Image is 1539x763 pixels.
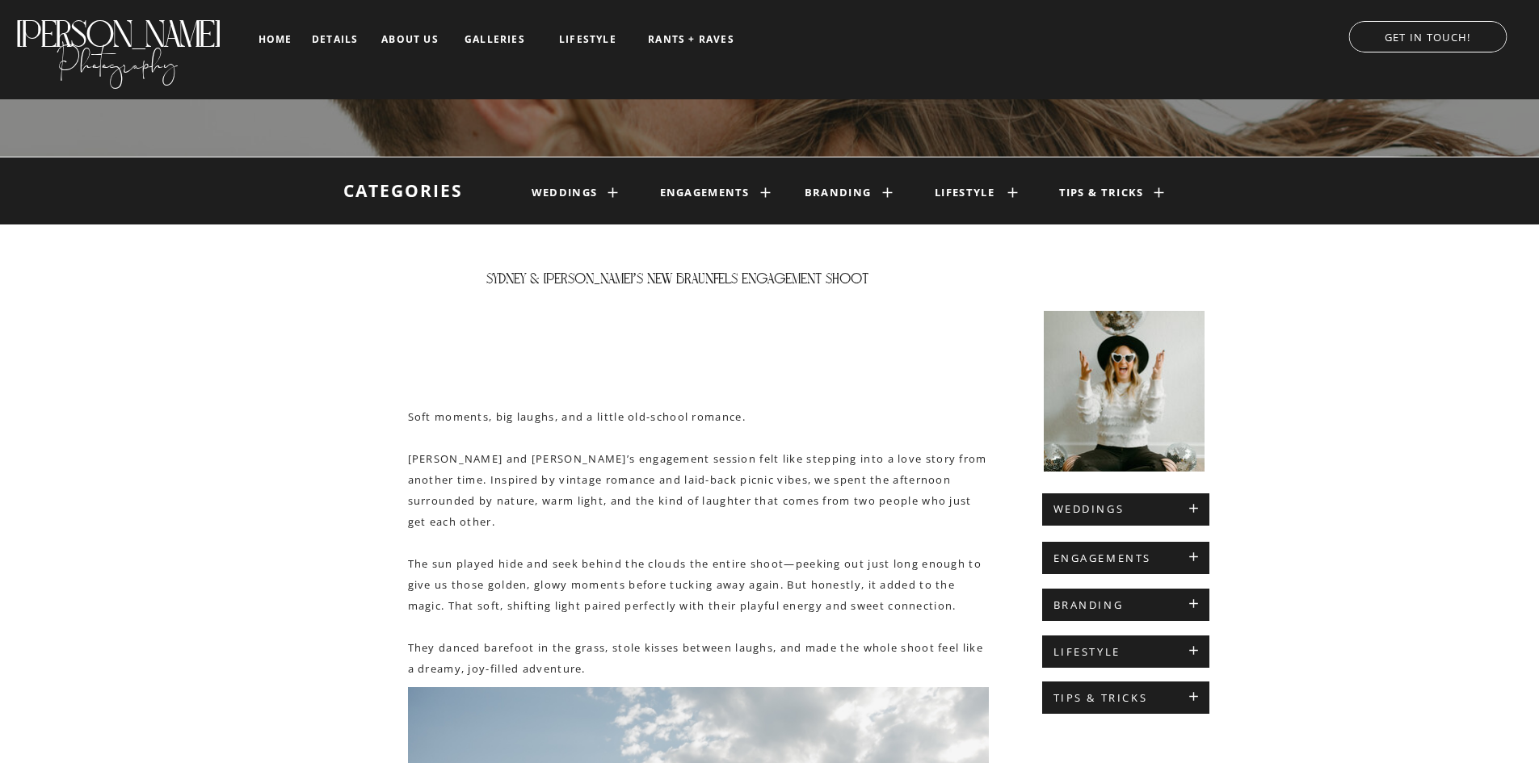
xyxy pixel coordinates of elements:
a: LIFESTYLE [1053,646,1198,659]
a: ENGAGEMENTS [1053,552,1198,565]
a: details [312,34,358,44]
h1: categories [332,181,475,202]
a: WEDDINGS [1053,503,1198,516]
h1: Sydney & [PERSON_NAME]’s New Braunfels Engagement Shoot [439,268,917,290]
a: TIPS & TRICKS [1053,187,1150,199]
p: Soft moments, big laughs, and a little old-school romance. [PERSON_NAME] and [PERSON_NAME]’s enga... [408,364,989,679]
a: lifestyle [927,187,1003,199]
a: home [256,34,294,44]
a: engagements [660,187,743,199]
a: RANTS + RAVES [646,34,736,45]
a: about us [376,34,444,45]
a: BRANDING [1053,599,1198,612]
a: galleries [461,34,528,45]
a: TIPS & TRICKS [1053,692,1198,705]
a: branding [804,187,873,199]
a: Photography [14,31,221,85]
a: GET IN TOUCH! [1332,27,1523,43]
a: LIFESTYLE [547,34,629,45]
a: [PERSON_NAME] [14,13,221,40]
a: weddings [531,187,599,199]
